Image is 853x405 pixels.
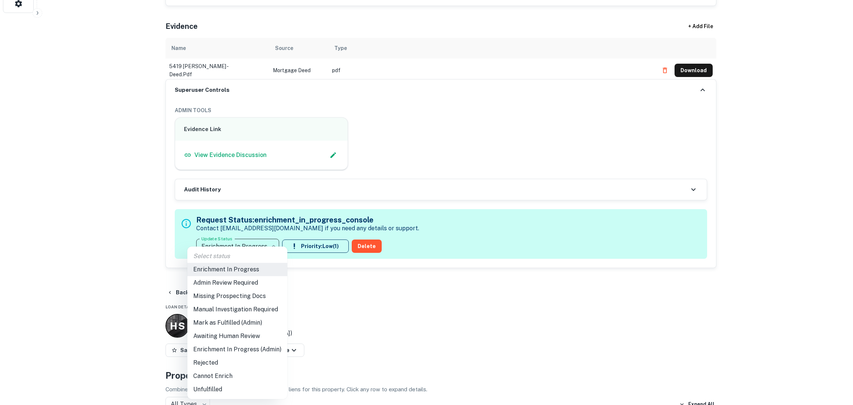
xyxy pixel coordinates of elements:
[187,303,287,316] li: Manual Investigation Required
[187,289,287,303] li: Missing Prospecting Docs
[187,369,287,383] li: Cannot Enrich
[187,316,287,329] li: Mark as Fulfilled (Admin)
[187,356,287,369] li: Rejected
[187,329,287,343] li: Awaiting Human Review
[187,276,287,289] li: Admin Review Required
[187,383,287,396] li: Unfulfilled
[187,343,287,356] li: Enrichment In Progress (Admin)
[816,346,853,381] iframe: Chat Widget
[187,263,287,276] li: Enrichment In Progress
